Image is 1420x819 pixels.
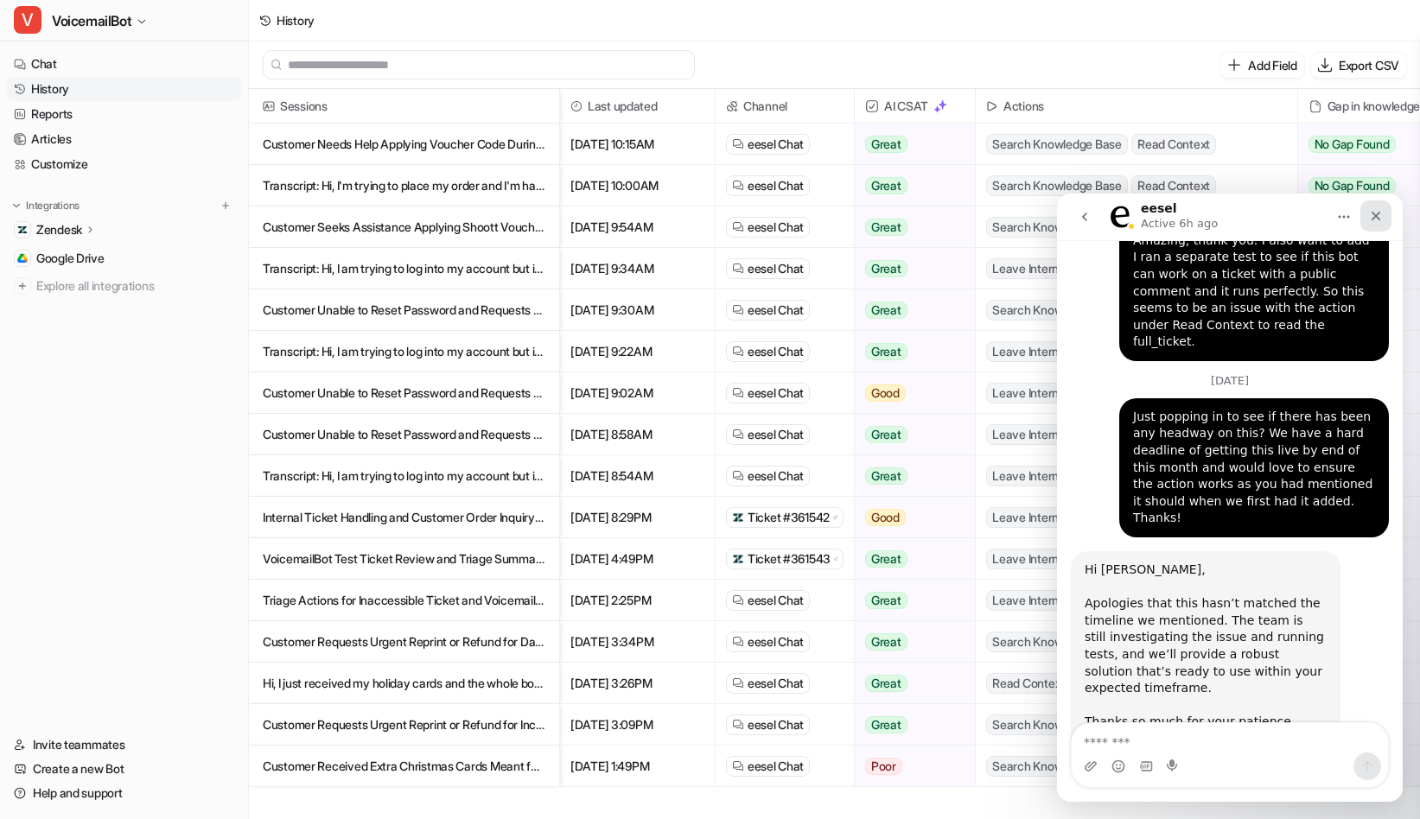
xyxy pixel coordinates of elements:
[732,511,744,524] img: zendesk
[748,177,804,194] span: eesel Chat
[986,549,1102,569] span: Leave Internal Note
[256,89,552,124] span: Sessions
[855,455,965,497] button: Great
[865,550,907,568] span: Great
[567,124,708,165] span: [DATE] 10:15AM
[220,200,232,212] img: menu_add.svg
[855,580,965,621] button: Great
[748,592,804,609] span: eesel Chat
[567,455,708,497] span: [DATE] 8:54AM
[263,704,545,746] p: Customer Requests Urgent Reprint or Refund for Incorrect Holiday Cards
[7,102,241,126] a: Reports
[263,165,545,206] p: Transcript: Hi, I'm trying to place my order and I'm having a lot of trouble getting to where I c...
[865,384,906,402] span: Good
[748,675,804,692] span: eesel Chat
[7,781,241,805] a: Help and support
[732,716,804,733] a: eesel Chat
[263,372,545,414] p: Customer Unable to Reset Password and Requests Callback for Account Access
[748,758,804,775] span: eesel Chat
[1131,134,1216,155] span: Read Context
[1220,53,1303,78] button: Add Field
[567,580,708,621] span: [DATE] 2:25PM
[986,466,1102,486] span: Leave Internal Note
[36,250,105,267] span: Google Drive
[1131,175,1216,196] span: Read Context
[748,343,804,360] span: eesel Chat
[1003,89,1044,124] h2: Actions
[567,621,708,663] span: [DATE] 3:34PM
[986,590,1102,611] span: Leave Internal Note
[862,89,968,124] span: AI CSAT
[7,246,241,270] a: Google DriveGoogle Drive
[732,719,744,731] img: eeselChat
[7,757,241,781] a: Create a new Bot
[732,675,804,692] a: eesel Chat
[732,384,804,402] a: eesel Chat
[865,343,907,360] span: Great
[865,633,907,651] span: Great
[748,509,830,526] span: Ticket #361542
[1057,194,1403,802] iframe: Intercom live chat
[567,497,708,538] span: [DATE] 8:29PM
[986,756,1128,777] span: Search Knowledge Base
[26,199,80,213] p: Integrations
[748,384,804,402] span: eesel Chat
[732,136,804,153] a: eesel Chat
[263,621,545,663] p: Customer Requests Urgent Reprint or Refund for Damaged Holiday Cards
[732,760,744,772] img: eeselChat
[732,138,744,150] img: eeselChat
[855,746,965,787] button: Poor
[865,136,907,153] span: Great
[263,580,545,621] p: Triage Actions for Inaccessible Ticket and Voicemail Data in Zendesk
[986,175,1128,196] span: Search Knowledge Base
[855,165,965,206] button: Great
[567,746,708,787] span: [DATE] 1:49PM
[14,6,41,34] span: V
[7,152,241,176] a: Customize
[986,507,1102,528] span: Leave Internal Note
[263,497,545,538] p: Internal Ticket Handling and Customer Order Inquiry Test
[7,77,241,101] a: History
[732,467,804,485] a: eesel Chat
[855,704,965,746] button: Great
[732,343,804,360] a: eesel Chat
[748,136,804,153] span: eesel Chat
[1311,53,1406,78] button: Export CSV
[748,550,831,568] span: Ticket #361543
[865,675,907,692] span: Great
[263,538,545,580] p: VoicemailBot Test Ticket Review and Triage Summary
[263,206,545,248] p: Customer Seeks Assistance Applying Shoott Voucher Code During Order Placement
[732,677,744,689] img: eeselChat
[263,289,545,331] p: Customer Unable to Reset Password and Requests Callback
[7,127,241,151] a: Articles
[855,289,965,331] button: Great
[567,248,708,289] span: [DATE] 9:34AM
[748,302,804,319] span: eesel Chat
[732,426,804,443] a: eesel Chat
[732,550,837,568] a: Ticket #361543
[865,467,907,485] span: Great
[986,424,1102,445] span: Leave Internal Note
[263,746,545,787] p: Customer Received Extra Christmas Cards Meant for Another Family
[748,426,804,443] span: eesel Chat
[732,221,744,233] img: eeselChat
[865,219,907,236] span: Great
[855,663,965,704] button: Great
[277,11,315,29] div: History
[263,331,545,372] p: Transcript: Hi, I am trying to log into my account but it looks like I forgot my password and I'm...
[986,258,1102,279] span: Leave Internal Note
[855,372,965,414] button: Good
[732,177,804,194] a: eesel Chat
[1248,56,1296,74] p: Add Field
[10,200,22,212] img: expand menu
[7,197,85,214] button: Integrations
[748,467,804,485] span: eesel Chat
